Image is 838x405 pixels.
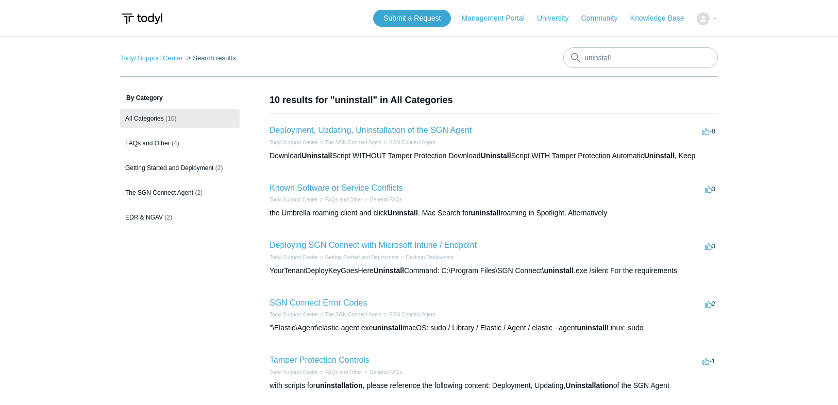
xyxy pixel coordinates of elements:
li: Todyl Support Center [120,54,185,62]
li: Desktop Deployment [399,254,454,261]
li: Search results [185,54,236,62]
a: FAQs and Other [325,197,362,202]
span: 2 [705,300,715,308]
a: The SGN Connect Agent [325,312,382,317]
a: Todyl Support Center [270,197,318,202]
a: Getting Started and Deployment [325,255,399,260]
em: uninstall [577,324,607,332]
h3: By Category [120,93,240,103]
li: The SGN Connect Agent [318,311,382,318]
a: Todyl Support Center [270,369,318,375]
li: General FAQs [362,368,402,376]
li: Todyl Support Center [270,368,318,376]
a: FAQs and Other [325,369,362,375]
a: Todyl Support Center [270,255,318,260]
a: The SGN Connect Agent [325,140,382,145]
span: -8 [702,127,715,135]
span: (2) [195,189,203,196]
a: University [537,13,579,24]
span: All Categories [125,115,164,122]
a: EDR & NGAV (2) [120,208,240,227]
span: 3 [705,185,715,193]
span: -1 [702,357,715,365]
a: Getting Started and Deployment (2) [120,158,240,178]
span: The SGN Connect Agent [125,189,193,196]
span: (2) [164,214,172,221]
div: with scripts for , please reference the following content: Deployment, Updating, of the SGN Agent [270,380,718,391]
li: Todyl Support Center [270,196,318,204]
a: SGN Connect Agent [389,312,435,317]
input: Search [563,47,718,68]
a: The SGN Connect Agent (2) [120,183,240,202]
em: Uninstallation [565,381,613,390]
a: SGN Connect Error Codes [270,298,367,307]
li: The SGN Connect Agent [318,139,382,146]
em: Uninstall [374,266,404,275]
a: FAQs and Other (4) [120,133,240,153]
span: EDR & NGAV [125,214,163,221]
em: Uninstall [644,151,675,160]
li: Todyl Support Center [270,254,318,261]
a: SGN Connect Agent [389,140,435,145]
a: Submit a Request [373,10,451,27]
em: Uninstall [301,151,332,160]
li: Todyl Support Center [270,311,318,318]
div: "\Elastic\Agent\elastic-agent.exe macOS: sudo / Library / Elastic / Agent / elastic - agent Linux... [270,323,718,333]
a: Todyl Support Center [270,312,318,317]
a: Management Portal [462,13,535,24]
li: General FAQs [362,196,402,204]
img: Todyl Support Center Help Center home page [120,9,164,28]
em: uninstall [471,209,501,217]
em: uninstall [373,324,403,332]
li: SGN Connect Agent [382,311,435,318]
span: (10) [165,115,176,122]
a: Knowledge Base [630,13,695,24]
h1: 10 results for "uninstall" in All Categories [270,93,718,107]
a: Desktop Deployment [406,255,454,260]
div: the Umbrella roaming client and click . Mac Search for roaming in Spotlight. Alternatively [270,208,718,218]
em: Uninstall [388,209,418,217]
li: Todyl Support Center [270,139,318,146]
span: (4) [172,140,179,147]
div: Download Script WITHOUT Tamper Protection Download Script WITH Tamper Protection Automatic , Keep [270,150,718,161]
li: SGN Connect Agent [382,139,435,146]
a: Community [581,13,628,24]
a: Deploying SGN Connect with Microsoft Intune / Endpoint [270,241,477,249]
span: 3 [705,242,715,250]
em: uninstallation [315,381,362,390]
li: FAQs and Other [318,196,362,204]
em: uninstall [544,266,574,275]
a: Todyl Support Center [120,54,183,62]
em: Uninstall [481,151,511,160]
a: General FAQs [370,197,402,202]
a: Tamper Protection Controls [270,356,370,364]
a: Todyl Support Center [270,140,318,145]
li: FAQs and Other [318,368,362,376]
div: YourTenantDeployKeyGoesHere Command: C:\Program Files\SGN Connect\ .exe /silent For the requirements [270,265,718,276]
span: Getting Started and Deployment [125,164,213,172]
a: General FAQs [370,369,402,375]
li: Getting Started and Deployment [318,254,399,261]
span: FAQs and Other [125,140,170,147]
a: Known Software or Service Conflicts [270,183,403,192]
a: Deployment, Updating, Uninstallation of the SGN Agent [270,126,472,134]
span: (2) [215,164,223,172]
a: All Categories (10) [120,109,240,128]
